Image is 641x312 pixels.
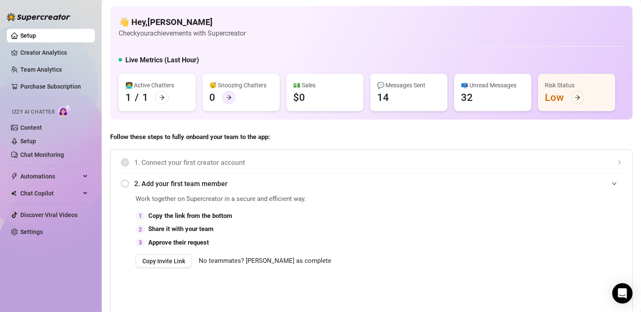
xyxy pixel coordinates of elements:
[377,91,389,104] div: 14
[148,212,232,220] strong: Copy the link from the bottom
[20,187,80,200] span: Chat Copilot
[136,194,431,204] span: Work together on Supercreator in a secure and efficient way.
[20,151,64,158] a: Chat Monitoring
[136,238,145,247] div: 3
[148,225,214,233] strong: Share it with your team
[20,46,88,59] a: Creator Analytics
[125,55,199,65] h5: Live Metrics (Last Hour)
[119,28,246,39] article: Check your achievements with Supercreator
[11,173,18,180] span: thunderbolt
[142,258,185,265] span: Copy Invite Link
[125,91,131,104] div: 1
[452,194,622,303] iframe: Adding Team Members
[12,108,55,116] span: Izzy AI Chatter
[574,95,580,100] span: arrow-right
[148,239,209,246] strong: Approve their request
[121,152,622,173] div: 1. Connect your first creator account
[142,91,148,104] div: 1
[136,225,145,234] div: 2
[226,95,232,100] span: arrow-right
[545,81,608,90] div: Risk Status
[617,160,622,165] span: collapsed
[20,228,43,235] a: Settings
[121,173,622,194] div: 2. Add your first team member
[293,91,305,104] div: $0
[136,211,145,220] div: 1
[134,178,622,189] span: 2. Add your first team member
[119,16,246,28] h4: 👋 Hey, [PERSON_NAME]
[461,91,473,104] div: 32
[377,81,441,90] div: 💬 Messages Sent
[209,81,273,90] div: 😴 Snoozing Chatters
[20,124,42,131] a: Content
[134,157,622,168] span: 1. Connect your first creator account
[461,81,524,90] div: 📪 Unread Messages
[209,91,215,104] div: 0
[7,13,70,21] img: logo-BBDzfeDw.svg
[20,66,62,73] a: Team Analytics
[199,256,331,266] span: No teammates? [PERSON_NAME] as complete
[125,81,189,90] div: 👩‍💻 Active Chatters
[293,81,357,90] div: 💵 Sales
[11,190,17,196] img: Chat Copilot
[612,181,617,186] span: expanded
[20,32,36,39] a: Setup
[58,105,71,117] img: AI Chatter
[20,83,81,90] a: Purchase Subscription
[110,133,270,141] strong: Follow these steps to fully onboard your team to the app:
[20,138,36,145] a: Setup
[20,212,78,218] a: Discover Viral Videos
[136,254,192,268] button: Copy Invite Link
[20,170,80,183] span: Automations
[159,95,165,100] span: arrow-right
[612,283,633,304] div: Open Intercom Messenger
